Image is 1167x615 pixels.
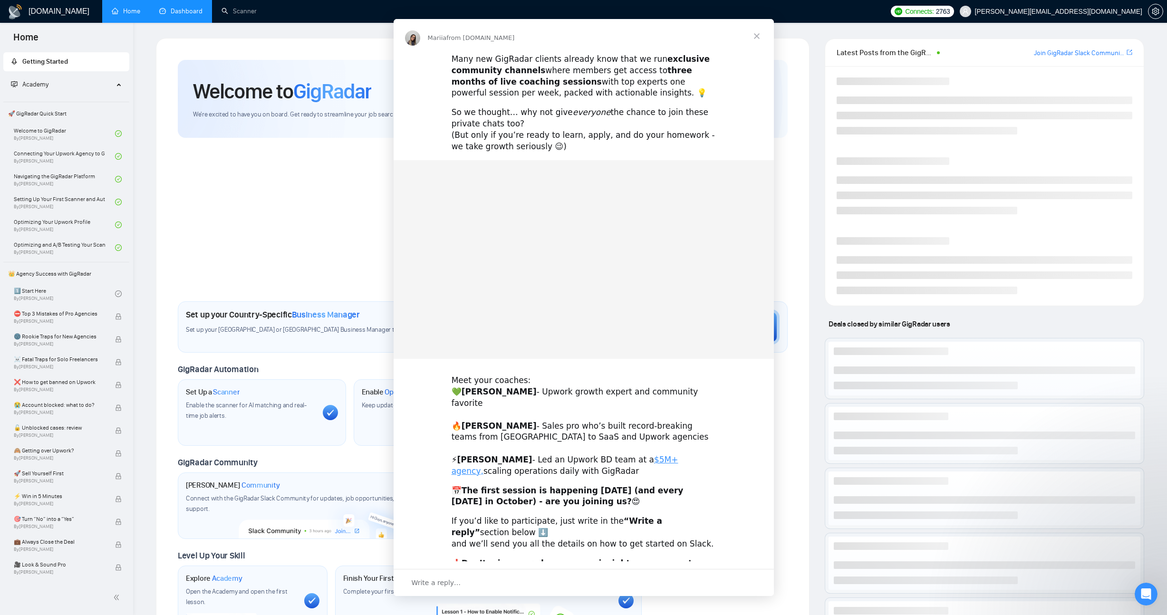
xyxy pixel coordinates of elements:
[573,107,611,117] i: everyone
[412,577,461,589] span: Write a reply…
[394,569,774,596] div: Open conversation and reply
[452,66,692,86] b: three months of live coaching sessions
[446,34,514,41] span: from [DOMAIN_NAME]
[405,30,420,46] img: Profile image for Mariia
[462,387,537,396] b: [PERSON_NAME]
[452,54,716,99] div: Many new GigRadar clients already know that we run where members get access to with top experts o...
[452,486,684,507] b: The first session is happening [DATE] (and every [DATE] in October) - are you joining us?
[452,516,662,537] b: “Write a reply”
[457,455,532,464] b: [PERSON_NAME]
[428,34,447,41] span: Mariia
[452,455,678,476] a: $5M+ agency,
[452,485,716,508] div: 📅 😍
[452,375,716,477] div: Meet your coaches: 💚 - Upwork growth expert and community favorite ​ 🔥 - Sales pro who’s built re...
[462,421,537,431] b: [PERSON_NAME]
[452,516,716,549] div: If you’d like to participate, just write in the section below ⬇️ and we’ll send you all the detai...
[452,54,710,75] b: exclusive community channels
[740,19,774,53] span: Close
[452,558,716,581] div: ❗
[452,558,700,579] b: Don’t miss your chance - new insights, new experts, and limited seats!
[452,107,716,152] div: So we thought… why not give the chance to join these private chats too? (But only if you’re ready...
